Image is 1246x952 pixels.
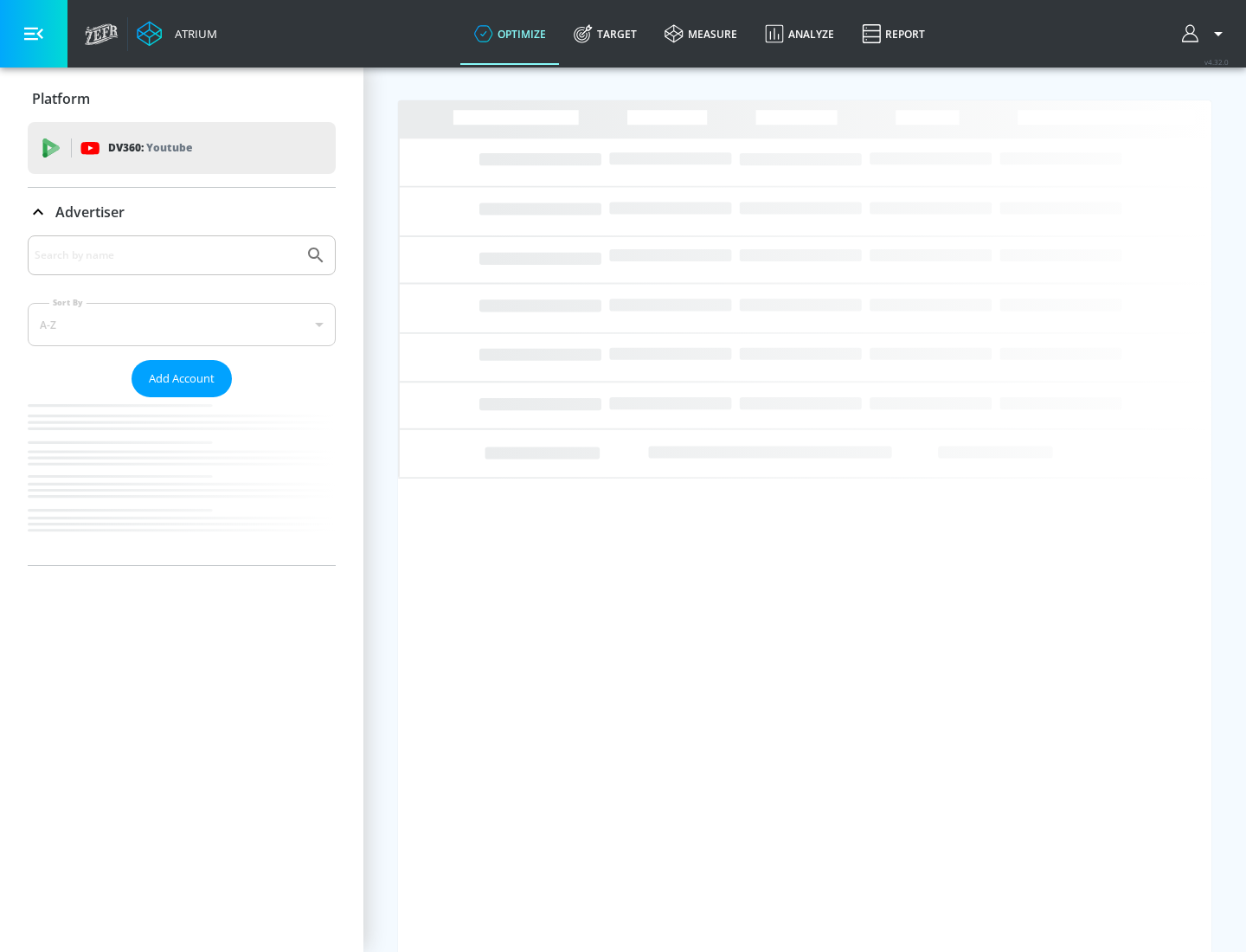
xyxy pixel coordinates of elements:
div: DV360: Youtube [28,122,336,174]
span: v 4.32.0 [1204,57,1229,67]
div: Advertiser [28,235,336,565]
div: Atrium [168,26,217,42]
div: Advertiser [28,188,336,236]
p: Platform [32,89,90,108]
p: Youtube [146,138,192,157]
a: Target [560,3,651,65]
a: measure [651,3,751,65]
a: Analyze [751,3,848,65]
a: Atrium [137,21,217,47]
a: Report [848,3,939,65]
label: Sort By [49,297,87,308]
div: A-Z [28,303,336,346]
button: Add Account [132,360,232,397]
p: DV360: [108,138,192,158]
nav: list of Advertiser [28,397,336,565]
input: Search by name [35,244,297,267]
div: Platform [28,74,336,123]
p: Advertiser [55,203,125,222]
span: Add Account [149,369,215,389]
a: optimize [460,3,560,65]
